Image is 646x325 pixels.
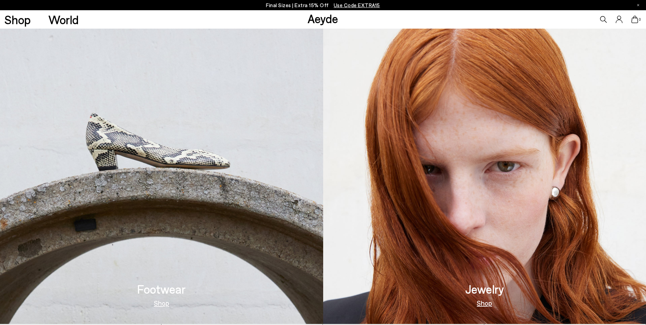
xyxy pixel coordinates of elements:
a: Shop [4,14,31,26]
a: Shop [477,299,492,306]
a: World [48,14,79,26]
a: 0 [631,16,638,23]
a: Shop [154,299,169,306]
span: Navigate to /collections/ss25-final-sizes [334,2,380,8]
span: 0 [638,18,642,21]
h3: Footwear [137,283,186,295]
p: Final Sizes | Extra 15% Off [266,1,380,10]
h3: Jewelry [465,283,504,295]
a: Aeyde [308,11,338,26]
